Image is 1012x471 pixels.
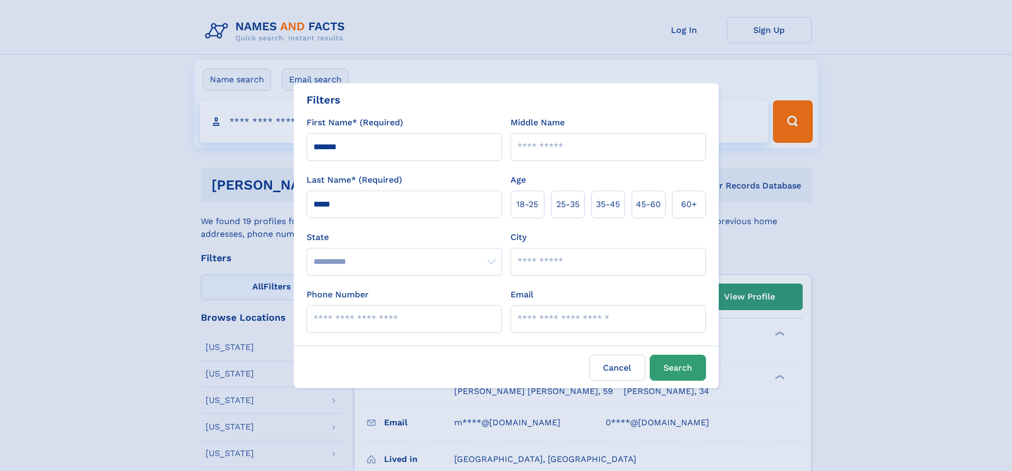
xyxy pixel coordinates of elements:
span: 45‑60 [636,198,661,211]
label: Email [511,288,533,301]
label: City [511,231,526,244]
label: Age [511,174,526,186]
button: Search [650,355,706,381]
span: 60+ [681,198,697,211]
span: 18‑25 [516,198,538,211]
span: 35‑45 [596,198,620,211]
label: Cancel [589,355,645,381]
label: State [307,231,502,244]
label: Phone Number [307,288,369,301]
span: 25‑35 [556,198,580,211]
label: First Name* (Required) [307,116,403,129]
label: Last Name* (Required) [307,174,402,186]
div: Filters [307,92,341,108]
label: Middle Name [511,116,565,129]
